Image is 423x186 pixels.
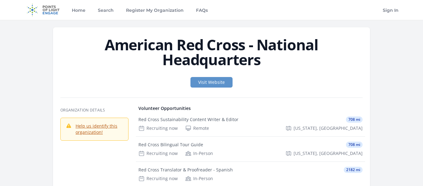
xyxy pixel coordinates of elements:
div: In-Person [185,150,213,157]
div: Recruiting now [138,175,178,182]
h1: American Red Cross - National Headquarters [60,37,363,67]
div: Red Cross Sustainability Content Writer & Editor [138,116,238,123]
div: Recruiting now [138,150,178,157]
div: Red Cross Bilingual Tour Guide [138,142,203,148]
div: In-Person [185,175,213,182]
span: 708 mi [346,116,363,123]
h4: Volunteer Opportunities [138,105,363,111]
span: 2182 mi [344,167,363,173]
h3: Organization Details [60,108,129,113]
div: Red Cross Translator & Proofreader - Spanish [138,167,233,173]
a: Red Cross Sustainability Content Writer & Editor 708 mi Recruiting now Remote [US_STATE], [GEOGRA... [136,111,365,136]
a: Visit Website [190,77,233,88]
div: Remote [185,125,209,131]
span: [US_STATE], [GEOGRAPHIC_DATA] [294,150,363,157]
span: [US_STATE], [GEOGRAPHIC_DATA] [294,125,363,131]
div: Recruiting now [138,125,178,131]
span: 708 mi [346,142,363,148]
a: Red Cross Bilingual Tour Guide 708 mi Recruiting now In-Person [US_STATE], [GEOGRAPHIC_DATA] [136,137,365,161]
a: Help us identify this organization! [76,123,117,135]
